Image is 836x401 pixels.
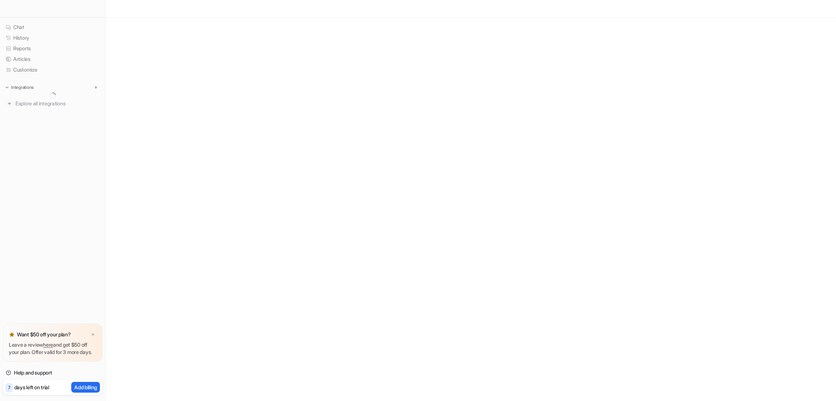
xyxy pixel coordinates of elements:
[9,341,97,356] p: Leave a review and get $50 off your plan. Offer valid for 3 more days.
[3,98,102,109] a: Explore all integrations
[3,33,102,43] a: History
[17,331,71,338] p: Want $50 off your plan?
[4,85,10,90] img: expand menu
[8,384,10,391] p: 7
[11,84,34,90] p: Integrations
[14,383,49,391] p: days left on trial
[3,43,102,54] a: Reports
[91,332,95,337] img: x
[71,382,100,393] button: Add billing
[9,332,15,337] img: star
[6,100,13,107] img: explore all integrations
[3,54,102,64] a: Articles
[43,342,53,348] a: here
[74,383,97,391] p: Add billing
[3,84,36,91] button: Integrations
[93,85,98,90] img: menu_add.svg
[15,98,100,109] span: Explore all integrations
[3,368,102,378] a: Help and support
[3,65,102,75] a: Customize
[3,22,102,32] a: Chat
